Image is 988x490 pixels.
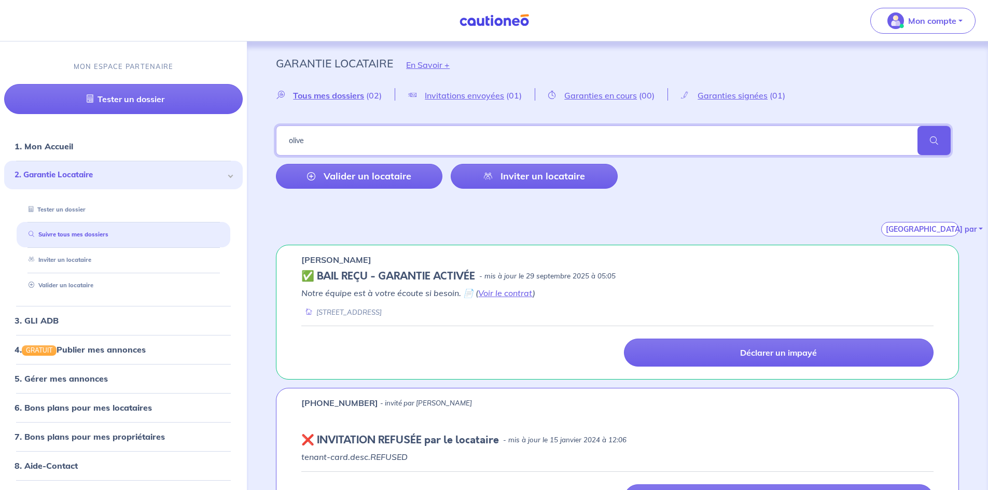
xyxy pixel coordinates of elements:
[395,90,535,100] a: Invitations envoyées(01)
[451,164,617,189] a: Inviter un locataire
[15,141,73,151] a: 1. Mon Accueil
[425,90,504,101] span: Invitations envoyées
[17,277,230,294] div: Valider un locataire
[15,402,152,413] a: 6. Bons plans pour mes locataires
[393,50,463,80] button: En Savoir +
[698,90,768,101] span: Garanties signées
[380,398,472,409] p: - invité par [PERSON_NAME]
[17,226,230,243] div: Suivre tous mes dossiers
[276,125,951,156] input: Rechercher par nom / prénom / mail du locataire
[770,90,785,101] span: (01)
[24,231,108,238] a: Suivre tous mes dossiers
[24,256,91,263] a: Inviter un locataire
[4,310,243,330] div: 3. GLI ADB
[276,164,442,189] a: Valider un locataire
[15,431,165,442] a: 7. Bons plans pour mes propriétaires
[15,344,146,354] a: 4.GRATUITPublier mes annonces
[881,222,959,236] button: [GEOGRAPHIC_DATA] par
[276,54,393,73] p: Garantie Locataire
[740,347,817,358] p: Déclarer un impayé
[4,161,243,189] div: 2. Garantie Locataire
[887,12,904,29] img: illu_account_valid_menu.svg
[4,84,243,114] a: Tester un dossier
[4,455,243,476] div: 8. Aide-Contact
[17,251,230,269] div: Inviter un locataire
[917,126,951,155] span: search
[24,205,86,213] a: Tester un dossier
[455,14,533,27] img: Cautioneo
[301,451,934,463] p: tenant-card.desc.REFUSED
[366,90,382,101] span: (02)
[4,397,243,418] div: 6. Bons plans pour mes locataires
[15,460,78,471] a: 8. Aide-Contact
[4,339,243,359] div: 4.GRATUITPublier mes annonces
[639,90,655,101] span: (00)
[301,270,934,283] div: state: CONTRACT-VALIDATED, Context: IN-MANAGEMENT,IS-GL-CAUTION
[293,90,364,101] span: Tous mes dossiers
[24,282,93,289] a: Valider un locataire
[503,435,627,445] p: - mis à jour le 15 janvier 2024 à 12:06
[17,201,230,218] div: Tester un dossier
[908,15,956,27] p: Mon compte
[4,368,243,389] div: 5. Gérer mes annonces
[668,90,798,100] a: Garanties signées(01)
[624,339,934,367] a: Déclarer un impayé
[564,90,637,101] span: Garanties en cours
[506,90,522,101] span: (01)
[4,426,243,447] div: 7. Bons plans pour mes propriétaires
[74,62,174,72] p: MON ESPACE PARTENAIRE
[15,315,59,325] a: 3. GLI ADB
[535,90,667,100] a: Garanties en cours(00)
[301,254,371,266] p: [PERSON_NAME]
[870,8,976,34] button: illu_account_valid_menu.svgMon compte
[301,397,378,409] p: [PHONE_NUMBER]
[301,434,499,446] h5: ❌ INVITATION REFUSÉE par le locataire
[479,271,616,282] p: - mis à jour le 29 septembre 2025 à 05:05
[276,90,395,100] a: Tous mes dossiers(02)
[301,288,535,298] em: Notre équipe est à votre écoute si besoin. 📄 ( )
[15,373,108,384] a: 5. Gérer mes annonces
[301,270,475,283] h5: ✅ BAIL REÇU - GARANTIE ACTIVÉE
[478,288,533,298] a: Voir le contrat
[301,434,934,446] div: state: REFUSED, Context:
[301,307,382,317] div: [STREET_ADDRESS]
[4,136,243,157] div: 1. Mon Accueil
[15,169,225,181] span: 2. Garantie Locataire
